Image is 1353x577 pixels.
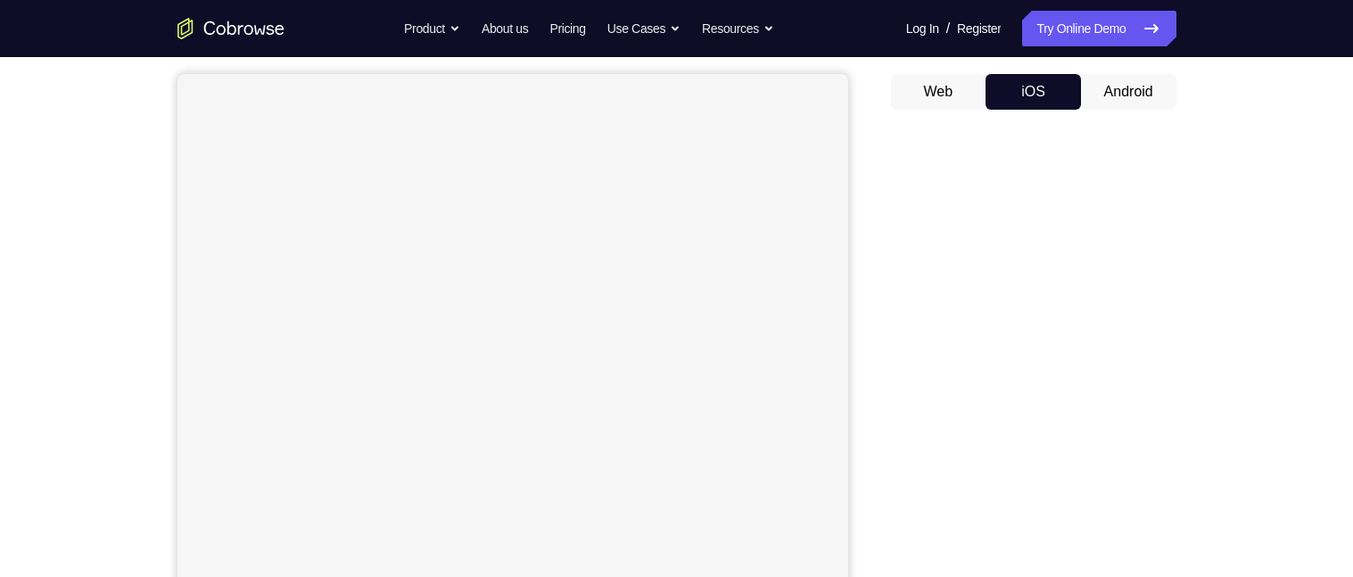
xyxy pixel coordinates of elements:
[607,11,681,46] button: Use Cases
[906,11,939,46] a: Log In
[482,11,528,46] a: About us
[1022,11,1176,46] a: Try Online Demo
[549,11,585,46] a: Pricing
[946,18,950,39] span: /
[177,18,285,39] a: Go to the home page
[957,11,1001,46] a: Register
[891,74,986,110] button: Web
[404,11,460,46] button: Product
[986,74,1081,110] button: iOS
[1081,74,1176,110] button: Android
[702,11,774,46] button: Resources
